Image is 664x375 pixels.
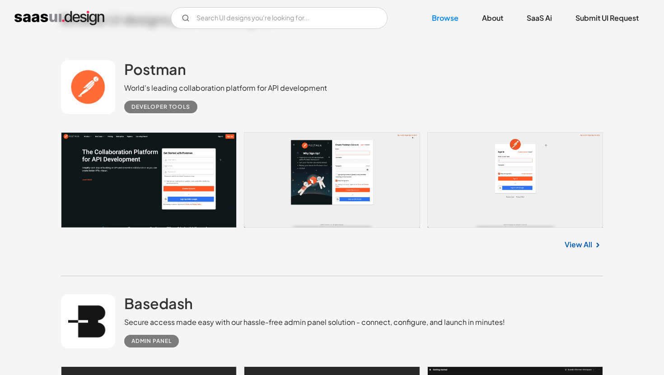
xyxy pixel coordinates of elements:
[565,239,592,250] a: View All
[171,7,388,29] form: Email Form
[471,8,514,28] a: About
[14,11,104,25] a: home
[516,8,563,28] a: SaaS Ai
[124,60,186,83] a: Postman
[124,294,193,317] a: Basedash
[565,8,650,28] a: Submit UI Request
[131,102,190,112] div: Developer tools
[131,336,172,347] div: Admin Panel
[421,8,469,28] a: Browse
[124,83,327,93] div: World's leading collaboration platform for API development
[124,294,193,312] h2: Basedash
[124,317,505,328] div: Secure access made easy with our hassle-free admin panel solution - connect, configure, and launc...
[124,60,186,78] h2: Postman
[171,7,388,29] input: Search UI designs you're looking for...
